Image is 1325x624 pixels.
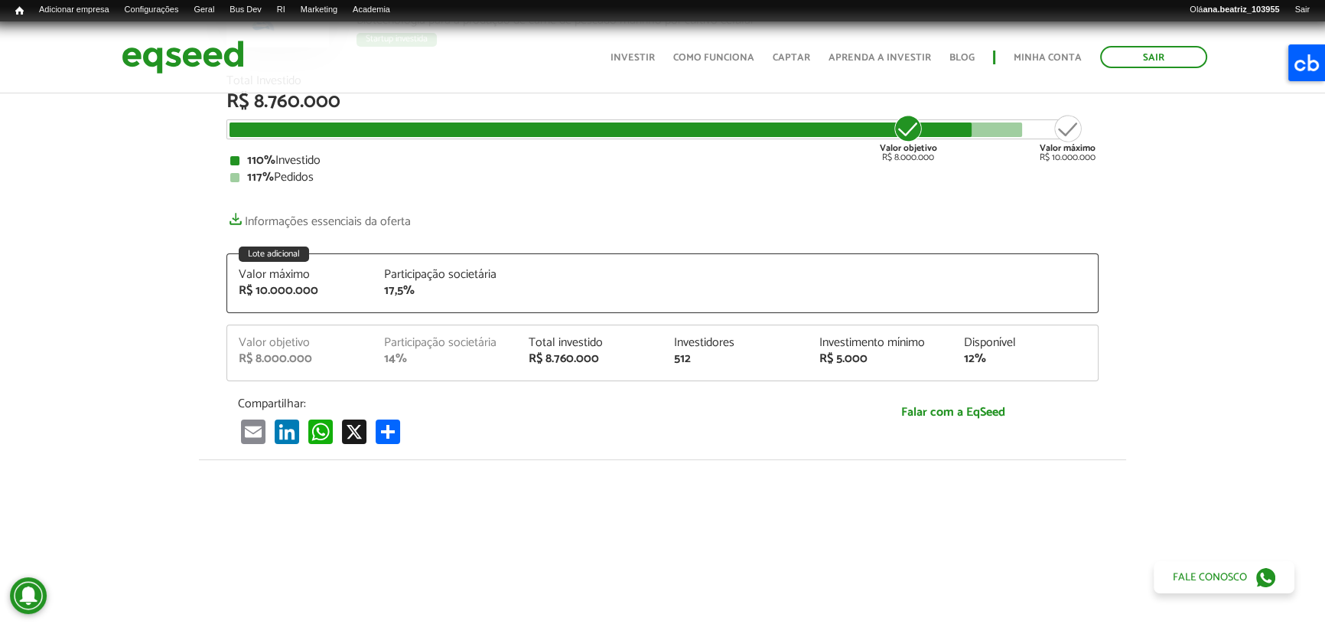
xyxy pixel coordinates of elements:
a: Fale conosco [1154,561,1294,593]
div: R$ 8.000.000 [880,113,937,162]
a: Marketing [293,4,345,16]
div: Investido [230,155,1095,167]
a: RI [269,4,293,16]
span: Início [15,5,24,16]
a: Minha conta [1014,53,1082,63]
a: Aprenda a investir [829,53,931,63]
a: Sair [1100,46,1207,68]
a: Email [238,419,269,444]
a: Geral [186,4,222,16]
div: 512 [674,353,796,365]
div: Disponível [964,337,1086,349]
p: Compartilhar: [238,397,796,411]
div: Lote adicional [239,247,309,262]
a: Sair [1287,4,1317,16]
div: R$ 10.000.000 [1040,113,1095,162]
strong: 110% [247,150,275,171]
div: Participação societária [384,337,506,349]
div: 14% [384,353,506,365]
a: X [339,419,370,444]
a: Blog [949,53,975,63]
div: R$ 8.000.000 [239,353,361,365]
div: Investimento mínimo [819,337,942,349]
a: Como funciona [673,53,754,63]
a: Bus Dev [222,4,269,16]
a: Falar com a EqSeed [819,397,1087,428]
a: Configurações [117,4,187,16]
a: WhatsApp [305,419,336,444]
div: 17,5% [384,285,506,297]
div: Investidores [674,337,796,349]
strong: Valor objetivo [880,141,937,155]
a: Investir [610,53,655,63]
div: Valor máximo [239,269,361,281]
div: Total investido [529,337,651,349]
a: Compartilhar [373,419,403,444]
div: R$ 10.000.000 [239,285,361,297]
div: R$ 5.000 [819,353,942,365]
div: R$ 8.760.000 [226,92,1099,112]
div: Pedidos [230,172,1095,184]
strong: Valor máximo [1040,141,1095,155]
a: Informações essenciais da oferta [226,207,411,228]
div: Valor objetivo [239,337,361,349]
div: Participação societária [384,269,506,281]
a: Academia [345,4,398,16]
div: 12% [964,353,1086,365]
div: R$ 8.760.000 [529,353,651,365]
a: Captar [773,53,810,63]
img: EqSeed [122,37,244,77]
a: Adicionar empresa [31,4,117,16]
a: LinkedIn [272,419,302,444]
a: Oláana.beatriz_103955 [1182,4,1287,16]
strong: ana.beatriz_103955 [1203,5,1279,14]
strong: 117% [247,167,274,188]
a: Início [8,4,31,18]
